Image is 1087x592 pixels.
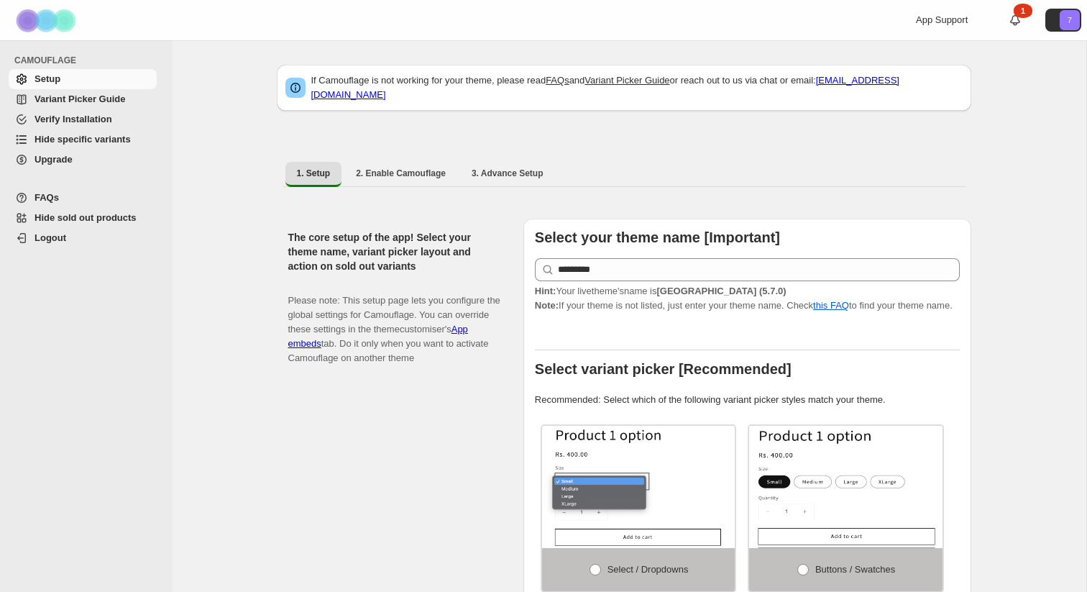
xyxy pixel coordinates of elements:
strong: Hint: [535,286,556,296]
a: Hide sold out products [9,208,157,228]
a: FAQs [9,188,157,208]
p: Recommended: Select which of the following variant picker styles match your theme. [535,393,960,407]
div: 1 [1014,4,1032,18]
span: 1. Setup [297,168,331,179]
a: Variant Picker Guide [584,75,669,86]
span: FAQs [35,192,59,203]
b: Select variant picker [Recommended] [535,361,792,377]
span: 3. Advance Setup [472,168,543,179]
a: Logout [9,228,157,248]
span: Verify Installation [35,114,112,124]
button: Avatar with initials 7 [1045,9,1081,32]
a: Verify Installation [9,109,157,129]
h2: The core setup of the app! Select your theme name, variant picker layout and action on sold out v... [288,230,500,273]
span: 2. Enable Camouflage [356,168,446,179]
span: Avatar with initials 7 [1060,10,1080,30]
span: Setup [35,73,60,84]
span: Upgrade [35,154,73,165]
span: Buttons / Swatches [815,564,895,575]
a: Setup [9,69,157,89]
a: 1 [1008,13,1022,27]
span: Your live theme's name is [535,286,786,296]
span: Select / Dropdowns [607,564,689,575]
img: Select / Dropdowns [542,426,735,548]
span: Logout [35,232,66,243]
a: FAQs [546,75,569,86]
span: Hide sold out products [35,212,137,223]
a: Variant Picker Guide [9,89,157,109]
span: CAMOUFLAGE [14,55,162,66]
p: Please note: This setup page lets you configure the global settings for Camouflage. You can overr... [288,279,500,365]
p: If your theme is not listed, just enter your theme name. Check to find your theme name. [535,284,960,313]
img: Camouflage [12,1,83,40]
b: Select your theme name [Important] [535,229,780,245]
span: Variant Picker Guide [35,94,125,104]
strong: [GEOGRAPHIC_DATA] (5.7.0) [656,286,786,296]
span: App Support [916,14,968,25]
a: Hide specific variants [9,129,157,150]
img: Buttons / Swatches [749,426,942,548]
span: Hide specific variants [35,134,131,145]
a: Upgrade [9,150,157,170]
a: this FAQ [813,300,849,311]
p: If Camouflage is not working for your theme, please read and or reach out to us via chat or email: [311,73,963,102]
text: 7 [1068,16,1072,24]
